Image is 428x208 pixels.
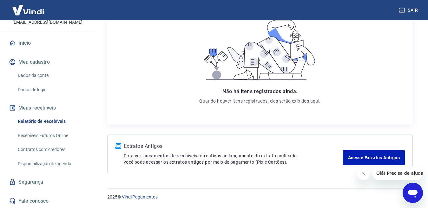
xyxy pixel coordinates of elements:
span: Não há itens registrados ainda. [222,88,297,94]
a: Recebíveis Futuros Online [15,129,87,142]
a: Disponibilização de agenda [15,157,87,170]
img: ícone [115,143,121,149]
iframe: Fechar mensagem [357,167,370,180]
a: Segurança [8,175,87,189]
p: [EMAIL_ADDRESS][DOMAIN_NAME] [12,19,82,26]
img: Vindi [8,0,49,20]
button: Meu cadastro [8,55,87,69]
a: Início [8,36,87,50]
button: Sair [398,4,420,16]
a: Acesse Extratos Antigos [343,150,405,165]
p: Extratos Antigos [124,142,343,150]
p: 2025 © [107,194,413,200]
iframe: Botão para abrir a janela de mensagens [403,183,423,203]
a: Fale conosco [8,194,87,208]
a: Vindi Pagamentos [122,194,158,199]
p: Quando houver itens registrados, eles serão exibidos aqui. [199,98,320,104]
a: Dados de login [15,83,87,96]
button: Meus recebíveis [8,101,87,115]
a: Dados da conta [15,69,87,82]
a: Relatório de Recebíveis [15,115,87,128]
p: Para ver lançamentos de recebíveis retroativos ao lançamento do extrato unificado, você pode aces... [124,153,343,165]
a: Contratos com credores [15,143,87,156]
span: Olá! Precisa de ajuda? [4,4,53,9]
iframe: Mensagem da empresa [372,166,423,180]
